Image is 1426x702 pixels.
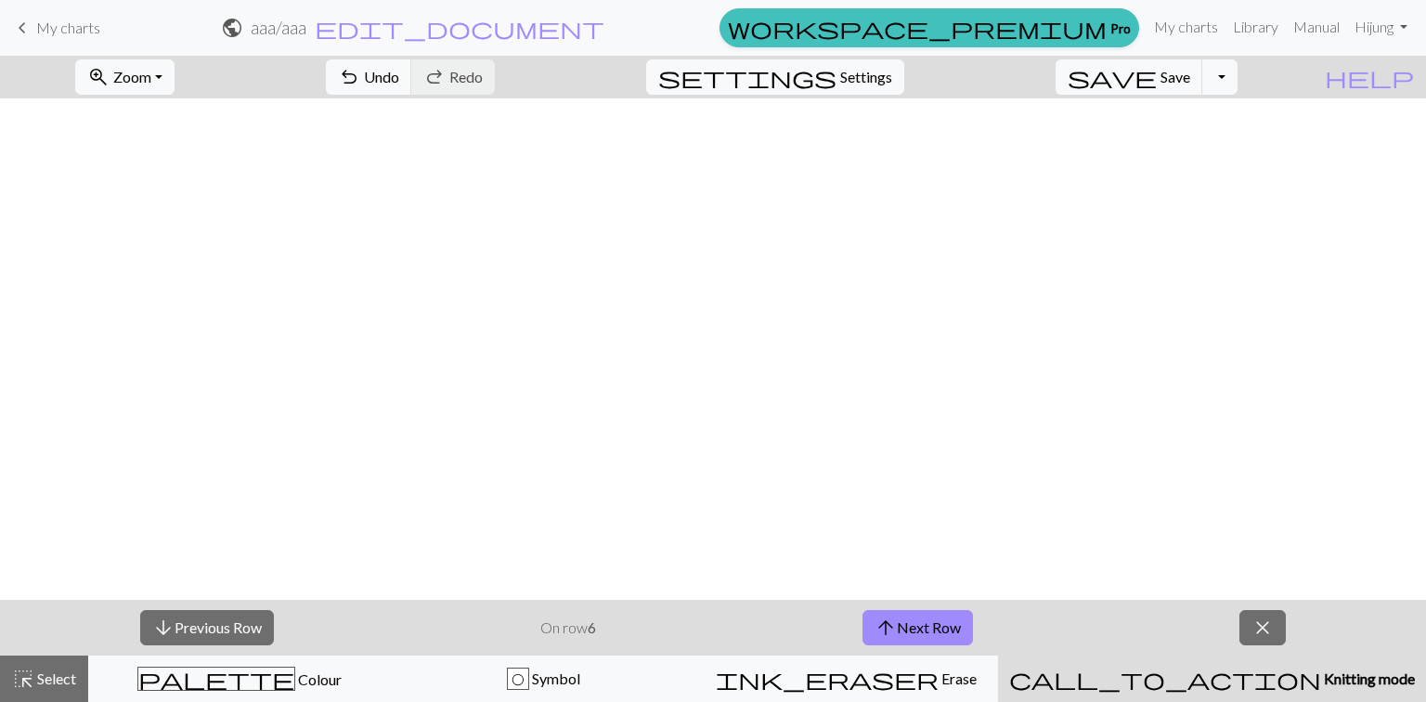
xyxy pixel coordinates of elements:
[75,59,175,95] button: Zoom
[251,17,306,38] h2: aaa / aaa
[1251,615,1274,641] span: close
[88,656,392,702] button: Colour
[1160,68,1190,85] span: Save
[113,68,151,85] span: Zoom
[728,15,1107,41] span: workspace_premium
[87,64,110,90] span: zoom_in
[326,59,412,95] button: Undo
[588,618,596,636] strong: 6
[1056,59,1203,95] button: Save
[36,19,100,36] span: My charts
[392,656,695,702] button: O Symbol
[646,59,904,95] button: SettingsSettings
[658,64,836,90] span: settings
[658,66,836,88] i: Settings
[1147,8,1225,45] a: My charts
[315,15,604,41] span: edit_document
[140,610,274,645] button: Previous Row
[138,666,294,692] span: palette
[998,656,1426,702] button: Knitting mode
[694,656,998,702] button: Erase
[1325,64,1414,90] span: help
[840,66,892,88] span: Settings
[11,15,33,41] span: keyboard_arrow_left
[862,610,973,645] button: Next Row
[338,64,360,90] span: undo
[1347,8,1415,45] a: Hijung
[1068,64,1157,90] span: save
[295,670,342,688] span: Colour
[364,68,399,85] span: Undo
[939,669,977,687] span: Erase
[716,666,939,692] span: ink_eraser
[1286,8,1347,45] a: Manual
[34,669,76,687] span: Select
[11,12,100,44] a: My charts
[529,669,580,687] span: Symbol
[540,617,596,639] p: On row
[1225,8,1286,45] a: Library
[152,615,175,641] span: arrow_downward
[1009,666,1321,692] span: call_to_action
[875,615,897,641] span: arrow_upward
[1321,669,1415,687] span: Knitting mode
[12,666,34,692] span: highlight_alt
[221,15,243,41] span: public
[719,8,1139,47] a: Pro
[508,669,528,691] div: O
